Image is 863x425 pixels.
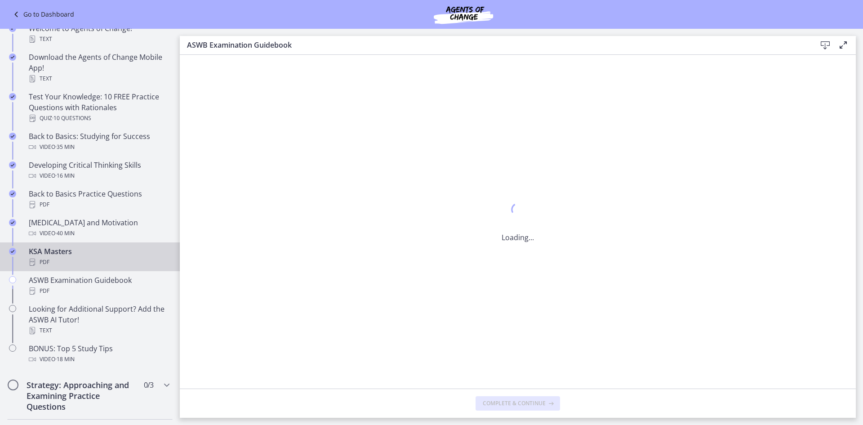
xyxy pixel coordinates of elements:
i: Completed [9,248,16,255]
a: Go to Dashboard [11,9,74,20]
i: Completed [9,93,16,100]
div: Quiz [29,113,169,124]
h2: Strategy: Approaching and Examining Practice Questions [27,380,136,412]
div: Text [29,73,169,84]
i: Completed [9,161,16,169]
div: Test Your Knowledge: 10 FREE Practice Questions with Rationales [29,91,169,124]
div: PDF [29,286,169,296]
div: Back to Basics Practice Questions [29,188,169,210]
div: ASWB Examination Guidebook [29,275,169,296]
div: 1 [502,201,534,221]
span: 0 / 3 [144,380,153,390]
div: Video [29,228,169,239]
span: · 18 min [55,354,75,365]
div: Developing Critical Thinking Skills [29,160,169,181]
div: Welcome to Agents of Change! [29,23,169,45]
div: [MEDICAL_DATA] and Motivation [29,217,169,239]
div: PDF [29,199,169,210]
h3: ASWB Examination Guidebook [187,40,802,50]
span: Complete & continue [483,400,546,407]
span: · 16 min [55,170,75,181]
div: PDF [29,257,169,268]
i: Completed [9,133,16,140]
div: BONUS: Top 5 Study Tips [29,343,169,365]
div: Back to Basics: Studying for Success [29,131,169,152]
div: Download the Agents of Change Mobile App! [29,52,169,84]
div: Text [29,325,169,336]
div: Video [29,142,169,152]
span: · 10 Questions [52,113,91,124]
i: Completed [9,219,16,226]
div: Video [29,354,169,365]
i: Completed [9,190,16,197]
img: Agents of Change [409,4,517,25]
div: Looking for Additional Support? Add the ASWB AI Tutor! [29,304,169,336]
button: Complete & continue [476,396,560,411]
div: Video [29,170,169,181]
div: KSA Masters [29,246,169,268]
p: Loading... [502,232,534,243]
i: Completed [9,54,16,61]
span: · 40 min [55,228,75,239]
div: Text [29,34,169,45]
span: · 35 min [55,142,75,152]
